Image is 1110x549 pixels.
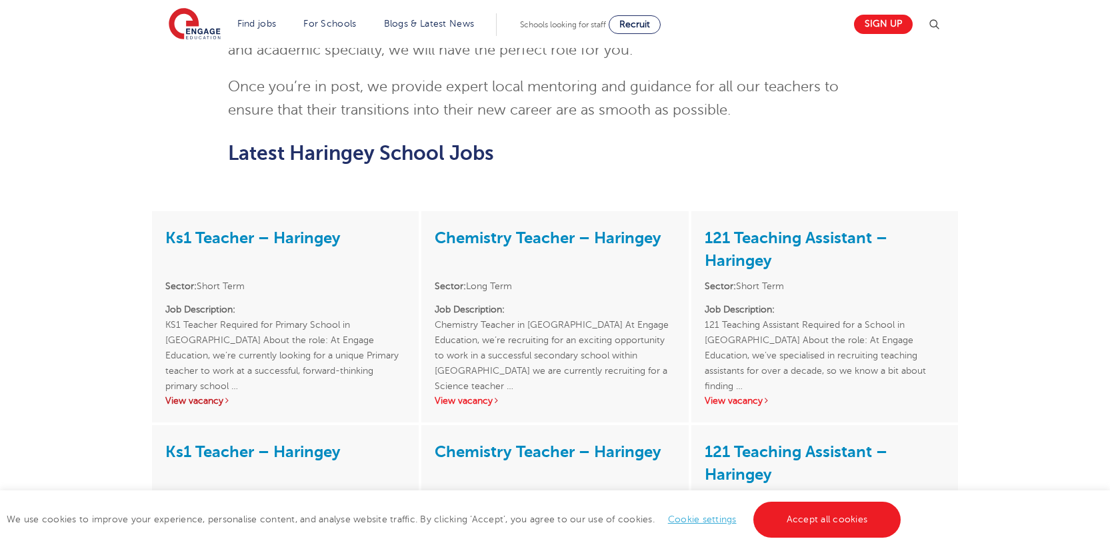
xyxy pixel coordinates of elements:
a: Find jobs [237,19,277,29]
a: 121 Teaching Assistant – Haringey [705,229,887,270]
strong: Job Description: [705,304,775,314]
p: KS1 Teacher Required for Primary School in [GEOGRAPHIC_DATA] About the role: At Engage Education,... [165,302,405,378]
strong: Sector: [705,281,736,291]
p: 121 Teaching Assistant Required for a School in [GEOGRAPHIC_DATA] About the role: At Engage Educa... [705,302,945,378]
strong: Sector: [435,281,466,291]
strong: Sector: [165,281,197,291]
span: Schools looking for staff [520,20,606,29]
strong: Job Description: [165,304,235,314]
a: 121 Teaching Assistant – Haringey [705,442,887,484]
li: Long Term [435,278,675,294]
strong: Job Description: [435,304,505,314]
h2: Latest Haringey School Jobs [228,142,882,165]
a: View vacancy [705,396,770,406]
a: Ks1 Teacher – Haringey [165,229,341,247]
li: Short Term [705,278,945,294]
a: Blogs & Latest News [384,19,475,29]
span: We use cookies to improve your experience, personalise content, and analyse website traffic. By c... [7,514,904,524]
p: Chemistry Teacher in [GEOGRAPHIC_DATA] At Engage Education, we’re recruiting for an exciting oppo... [435,302,675,378]
a: Cookie settings [668,514,737,524]
a: Chemistry Teacher – Haringey [435,442,661,461]
a: Accept all cookies [753,502,901,538]
a: View vacancy [435,396,500,406]
img: Engage Education [169,8,221,41]
li: Short Term [165,278,405,294]
a: Ks1 Teacher – Haringey [165,442,341,461]
a: Sign up [854,15,913,34]
a: View vacancy [165,396,231,406]
span: Recruit [619,19,650,29]
span: Once you’re in post, we provide expert local mentoring and guidance for all our teachers to ensur... [228,79,839,118]
a: Recruit [609,15,661,34]
a: Chemistry Teacher – Haringey [435,229,661,247]
a: For Schools [303,19,356,29]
